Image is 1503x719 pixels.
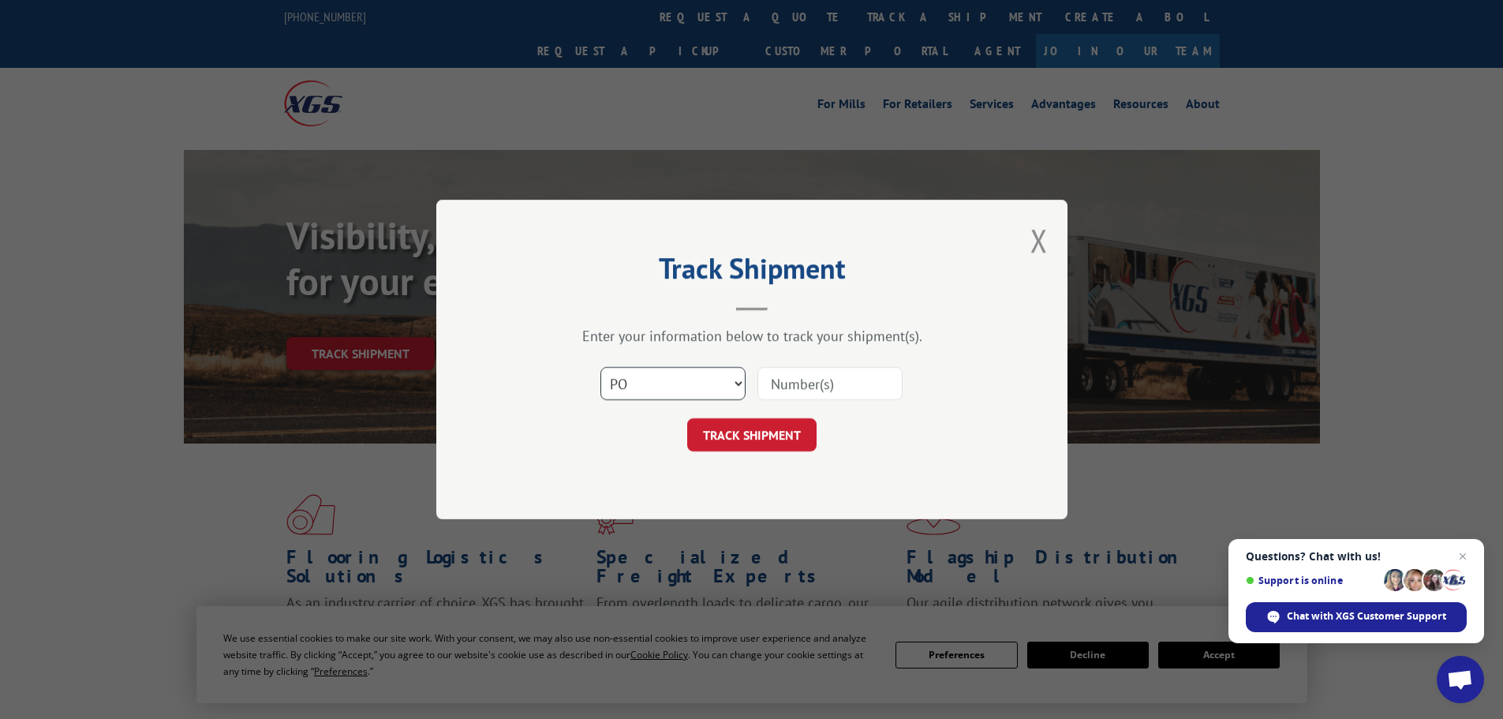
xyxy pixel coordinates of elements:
[515,327,989,345] div: Enter your information below to track your shipment(s).
[1246,550,1467,563] span: Questions? Chat with us!
[687,418,817,451] button: TRACK SHIPMENT
[1287,609,1446,624] span: Chat with XGS Customer Support
[1246,602,1467,632] div: Chat with XGS Customer Support
[1246,575,1378,586] span: Support is online
[1453,547,1472,566] span: Close chat
[1030,219,1048,261] button: Close modal
[1437,656,1484,703] div: Open chat
[757,367,903,400] input: Number(s)
[515,257,989,287] h2: Track Shipment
